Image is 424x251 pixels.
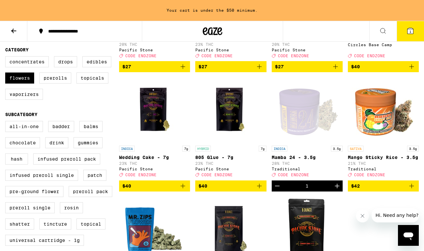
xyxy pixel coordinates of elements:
button: Add to bag [195,61,266,72]
label: Drink [45,137,68,148]
span: CODE ENDZONE [201,54,233,58]
label: Shatter [5,218,34,230]
p: 20% THC [119,42,190,46]
p: HYBRID [195,146,211,152]
span: $42 [351,183,360,189]
p: SATIVA [348,146,363,152]
button: Decrement [272,180,283,192]
button: Add to bag [348,61,419,72]
label: Patch [83,170,106,181]
p: Mamba 24 - 3.5g [272,155,343,160]
span: CODE ENDZONE [278,173,309,177]
label: Infused Preroll Single [5,170,78,181]
div: Circles Base Camp [348,43,419,47]
div: Pacific Stone [119,48,190,52]
a: Open page for 805 Glue - 7g from Pacific Stone [195,77,266,180]
p: INDICA [119,146,135,152]
span: CODE ENDZONE [354,54,385,58]
button: Increment [332,180,343,192]
span: CODE ENDZONE [278,54,309,58]
a: Open page for Mango Sticky Rice - 3.5g from Traditional [348,77,419,180]
span: CODE ENDZONE [201,173,233,177]
label: Preroll Pack [69,186,112,197]
span: $27 [122,64,131,69]
label: Concentrates [5,56,49,67]
div: 1 [306,183,308,189]
label: Vaporizers [5,89,43,100]
p: 20% THC [272,42,343,46]
span: CODE ENDZONE [125,54,157,58]
p: Wedding Cake - 7g [119,155,190,160]
p: 23% THC [119,161,190,165]
iframe: Close message [356,209,369,222]
label: Tincture [39,218,71,230]
label: Hash [5,153,28,165]
label: Preroll Single [5,202,55,213]
label: Rosin [60,202,83,213]
label: Infused Preroll Pack [33,153,100,165]
div: Pacific Stone [195,48,266,52]
p: 7g [182,146,190,152]
label: Balms [79,121,103,132]
span: 1 [409,30,411,33]
label: Badder [48,121,74,132]
span: $40 [351,64,360,69]
span: $40 [122,183,131,189]
p: 3.5g [331,146,343,152]
label: Prerolls [39,73,71,84]
span: $27 [198,64,207,69]
p: 23% THC [195,42,266,46]
label: Drops [54,56,77,67]
p: 805 Glue - 7g [195,155,266,160]
p: 7g [259,146,267,152]
label: Chocolate [5,137,40,148]
p: 23% THC [195,161,266,165]
label: Topical [76,218,105,230]
span: $27 [275,64,284,69]
p: 3.5g [407,146,419,152]
div: Traditional [272,167,343,171]
label: Universal Cartridge - 1g [5,235,84,246]
label: All-In-One [5,121,43,132]
img: Traditional - Mango Sticky Rice - 3.5g [351,77,416,142]
p: 21% THC [348,161,419,165]
legend: Category [5,47,29,52]
button: Add to bag [119,61,190,72]
div: Traditional [348,167,419,171]
button: Add to bag [348,180,419,192]
button: Add to bag [195,180,266,192]
button: Add to bag [272,61,343,72]
a: Open page for Mamba 24 - 3.5g from Traditional [272,77,343,180]
img: Pacific Stone - Wedding Cake - 7g [122,77,187,142]
a: Open page for Wedding Cake - 7g from Pacific Stone [119,77,190,180]
iframe: Button to launch messaging window [398,225,419,246]
div: Pacific Stone [119,167,190,171]
label: Flowers [5,73,34,84]
span: CODE ENDZONE [125,173,157,177]
button: Add to bag [119,180,190,192]
legend: Subcategory [5,112,37,117]
iframe: Message from company [372,208,419,222]
span: $40 [198,183,207,189]
div: Pacific Stone [195,167,266,171]
p: 28% THC [272,161,343,165]
div: Pacific Stone [272,48,343,52]
button: 1 [397,21,424,41]
p: Mango Sticky Rice - 3.5g [348,155,419,160]
label: Topicals [76,73,108,84]
label: Pre-ground Flower [5,186,63,197]
label: Edibles [82,56,111,67]
span: CODE ENDZONE [354,173,385,177]
p: INDICA [272,146,287,152]
label: Gummies [74,137,103,148]
img: Pacific Stone - 805 Glue - 7g [198,77,263,142]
